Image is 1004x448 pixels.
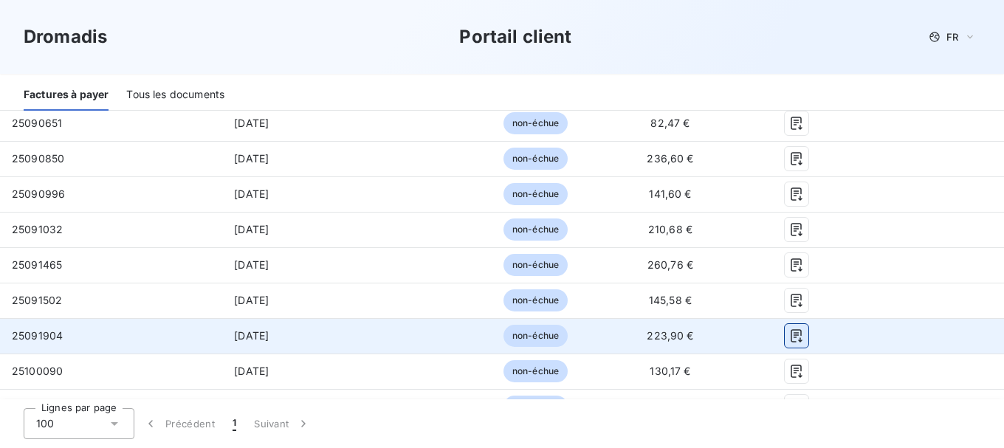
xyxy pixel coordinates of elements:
span: [DATE] [234,187,269,200]
h3: Dromadis [24,24,107,50]
span: 25091465 [12,258,62,271]
span: 145,58 € [649,294,692,306]
span: [DATE] [234,294,269,306]
span: non-échue [503,325,568,347]
span: [DATE] [234,117,269,129]
span: 1 [233,416,236,431]
span: 25090651 [12,117,62,129]
span: non-échue [503,218,568,241]
span: 25090996 [12,187,65,200]
span: [DATE] [234,223,269,235]
span: [DATE] [234,329,269,342]
span: 223,90 € [647,329,693,342]
span: 25091502 [12,294,62,306]
span: 210,68 € [648,223,692,235]
span: 141,60 € [649,187,691,200]
span: non-échue [503,148,568,170]
h3: Portail client [459,24,571,50]
span: non-échue [503,289,568,311]
span: 260,76 € [647,258,693,271]
span: [DATE] [234,258,269,271]
span: 100 [36,416,54,431]
span: [DATE] [234,152,269,165]
span: 25100090 [12,365,63,377]
span: FR [946,31,958,43]
span: 25090850 [12,152,64,165]
span: 82,47 € [650,117,690,129]
span: 25091032 [12,223,63,235]
span: non-échue [503,360,568,382]
button: Suivant [245,408,320,439]
span: non-échue [503,396,568,418]
span: 25091904 [12,329,63,342]
div: Factures à payer [24,80,109,111]
div: Tous les documents [126,80,224,111]
span: non-échue [503,183,568,205]
span: [DATE] [234,365,269,377]
button: 1 [224,408,245,439]
button: Précédent [134,408,224,439]
span: non-échue [503,112,568,134]
span: non-échue [503,254,568,276]
span: 130,17 € [650,365,690,377]
span: 236,60 € [647,152,693,165]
